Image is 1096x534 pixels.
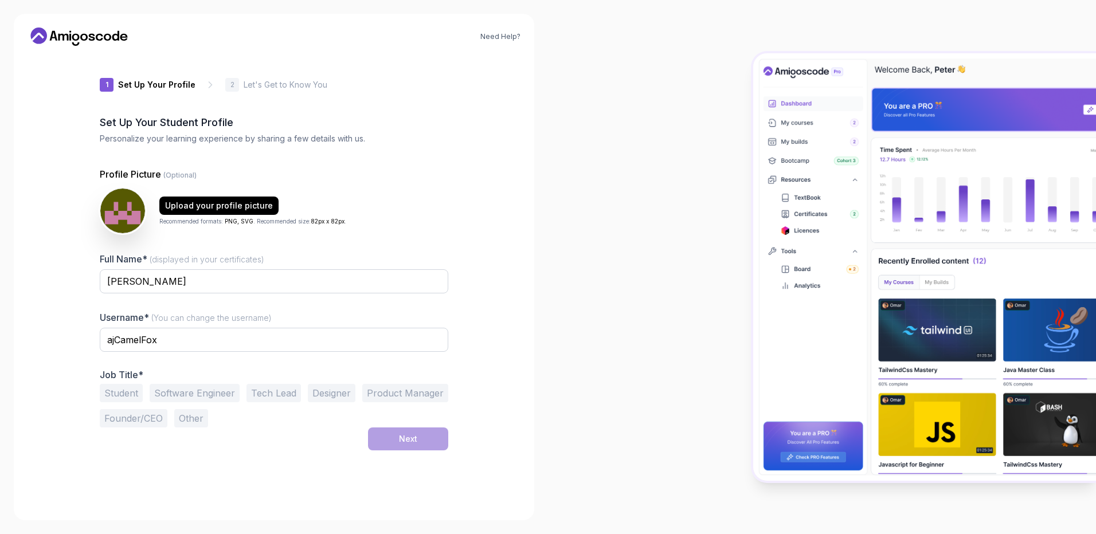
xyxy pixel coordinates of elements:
[244,79,327,91] p: Let's Get to Know You
[230,81,234,88] p: 2
[100,133,448,144] p: Personalize your learning experience by sharing a few details with us.
[151,313,272,323] span: (You can change the username)
[100,409,167,427] button: Founder/CEO
[308,384,355,402] button: Designer
[368,427,448,450] button: Next
[100,312,272,323] label: Username*
[311,218,345,225] span: 82px x 82px
[159,217,346,226] p: Recommended formats: . Recommended size: .
[118,79,195,91] p: Set Up Your Profile
[100,384,143,402] button: Student
[100,189,145,233] img: user profile image
[246,384,301,402] button: Tech Lead
[480,32,520,41] a: Need Help?
[225,218,253,225] span: PNG, SVG
[28,28,131,46] a: Home link
[100,167,448,181] p: Profile Picture
[105,81,108,88] p: 1
[399,433,417,445] div: Next
[174,409,208,427] button: Other
[362,384,448,402] button: Product Manager
[753,53,1096,481] img: Amigoscode Dashboard
[150,254,264,264] span: (displayed in your certificates)
[100,369,448,380] p: Job Title*
[159,197,279,215] button: Upload your profile picture
[150,384,240,402] button: Software Engineer
[100,269,448,293] input: Enter your Full Name
[100,328,448,352] input: Enter your Username
[100,253,264,265] label: Full Name*
[165,200,273,211] div: Upload your profile picture
[100,115,448,131] h2: Set Up Your Student Profile
[163,171,197,179] span: (Optional)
